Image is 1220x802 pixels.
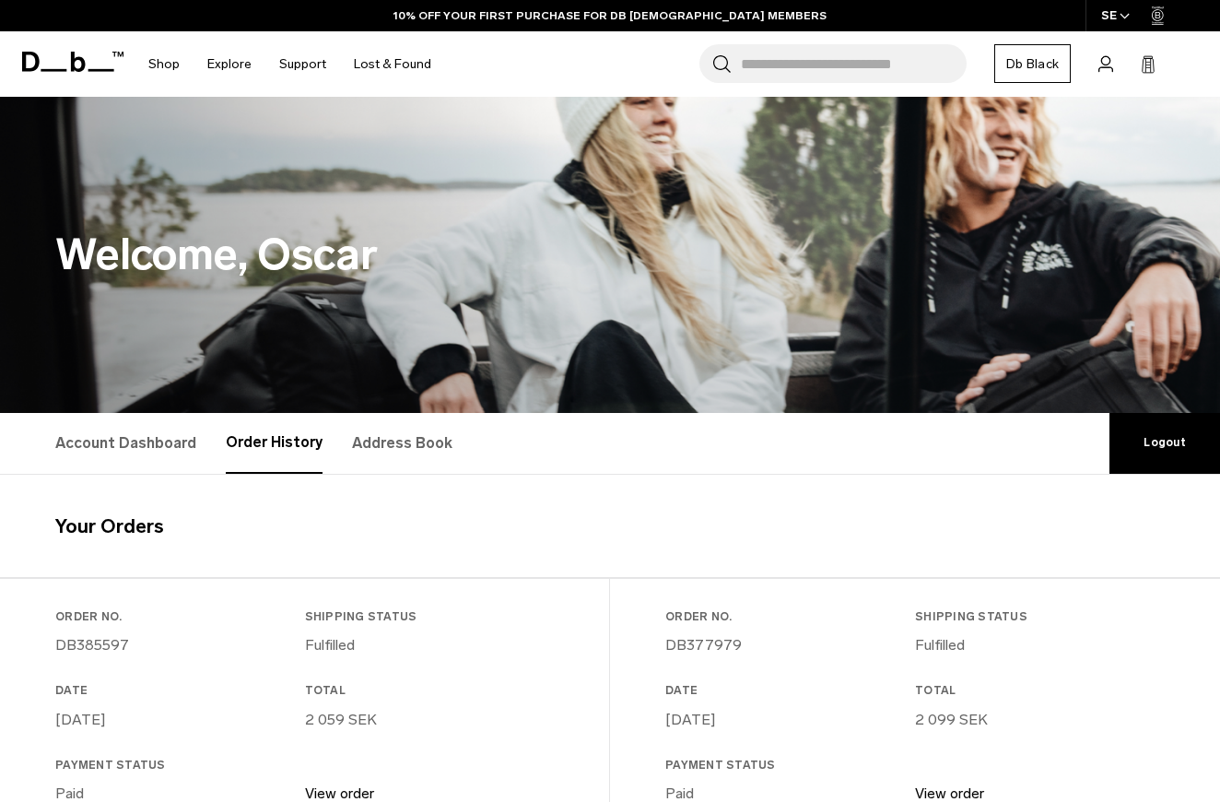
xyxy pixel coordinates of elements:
h3: Payment Status [55,757,298,773]
h3: Date [55,682,298,699]
a: Explore [207,31,252,97]
p: [DATE] [665,709,908,731]
h3: Order No. [665,608,908,625]
h1: Welcome, Oscar [55,222,1165,288]
a: DB377979 [665,636,742,654]
h3: Shipping Status [305,608,547,625]
a: 10% OFF YOUR FIRST PURCHASE FOR DB [DEMOGRAPHIC_DATA] MEMBERS [393,7,827,24]
a: Account Dashboard [55,413,196,474]
a: Support [279,31,326,97]
p: 2 099 SEK [915,709,1157,731]
a: View order [305,784,374,802]
h3: Order No. [55,608,298,625]
a: Logout [1109,413,1220,474]
a: Db Black [994,44,1071,83]
h3: Total [305,682,547,699]
nav: Main Navigation [135,31,445,97]
a: Order History [226,413,323,474]
a: Shop [148,31,180,97]
a: View order [915,784,984,802]
a: Address Book [352,413,452,474]
a: Lost & Found [354,31,431,97]
h3: Shipping Status [915,608,1157,625]
p: 2 059 SEK [305,709,547,731]
p: Fulfilled [305,634,547,656]
h4: Your Orders [55,512,1165,541]
h3: Total [915,682,1157,699]
p: Fulfilled [915,634,1157,656]
h3: Payment Status [665,757,908,773]
a: DB385597 [55,636,129,654]
h3: Date [665,682,908,699]
p: [DATE] [55,709,298,731]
